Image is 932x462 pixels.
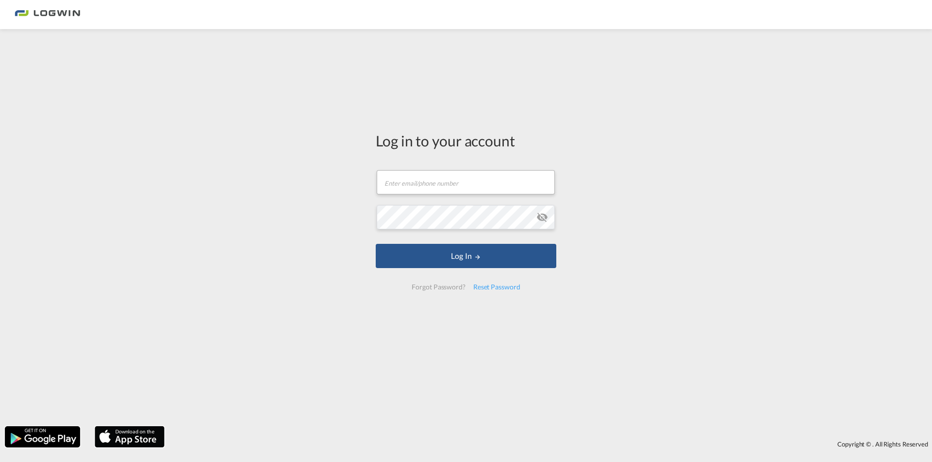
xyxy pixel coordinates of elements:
[169,436,932,452] div: Copyright © . All Rights Reserved
[4,425,81,448] img: google.png
[377,170,555,194] input: Enter email/phone number
[15,4,80,26] img: 2761ae10d95411efa20a1f5e0282d2d7.png
[536,211,548,223] md-icon: icon-eye-off
[469,278,524,296] div: Reset Password
[376,244,556,268] button: LOGIN
[408,278,469,296] div: Forgot Password?
[376,130,556,151] div: Log in to your account
[94,425,166,448] img: apple.png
